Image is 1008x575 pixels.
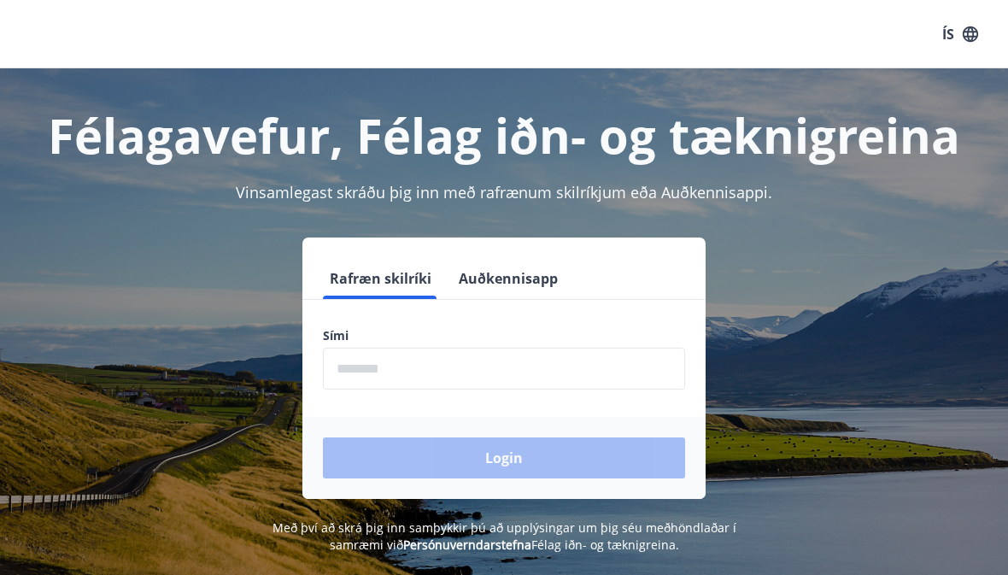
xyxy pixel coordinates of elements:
span: Með því að skrá þig inn samþykkir þú að upplýsingar um þig séu meðhöndlaðar í samræmi við Félag i... [273,519,736,553]
button: ÍS [933,19,987,50]
a: Persónuverndarstefna [403,537,531,553]
button: Auðkennisapp [452,258,565,299]
span: Vinsamlegast skráðu þig inn með rafrænum skilríkjum eða Auðkennisappi. [236,182,772,202]
button: Rafræn skilríki [323,258,438,299]
label: Sími [323,327,685,344]
h1: Félagavefur, Félag iðn- og tæknigreina [21,103,987,167]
